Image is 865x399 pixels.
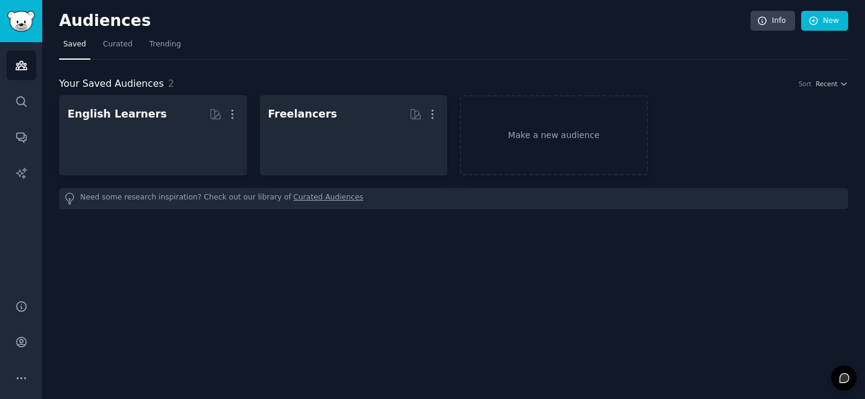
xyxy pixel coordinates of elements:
a: Saved [59,35,90,60]
a: New [801,11,848,31]
a: Trending [145,35,185,60]
span: Recent [816,80,837,88]
span: Trending [149,39,181,50]
div: Freelancers [268,107,338,122]
a: Curated [99,35,137,60]
h2: Audiences [59,11,750,31]
span: Your Saved Audiences [59,77,164,92]
div: Need some research inspiration? Check out our library of [59,188,848,209]
img: GummySearch logo [7,11,35,32]
span: Saved [63,39,86,50]
a: Info [750,11,795,31]
a: Curated Audiences [294,192,363,205]
span: 2 [168,78,174,89]
a: Make a new audience [460,95,648,175]
button: Recent [816,80,848,88]
div: Sort [799,80,812,88]
a: English Learners [59,95,247,175]
a: Freelancers [260,95,448,175]
span: Curated [103,39,133,50]
div: English Learners [68,107,167,122]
